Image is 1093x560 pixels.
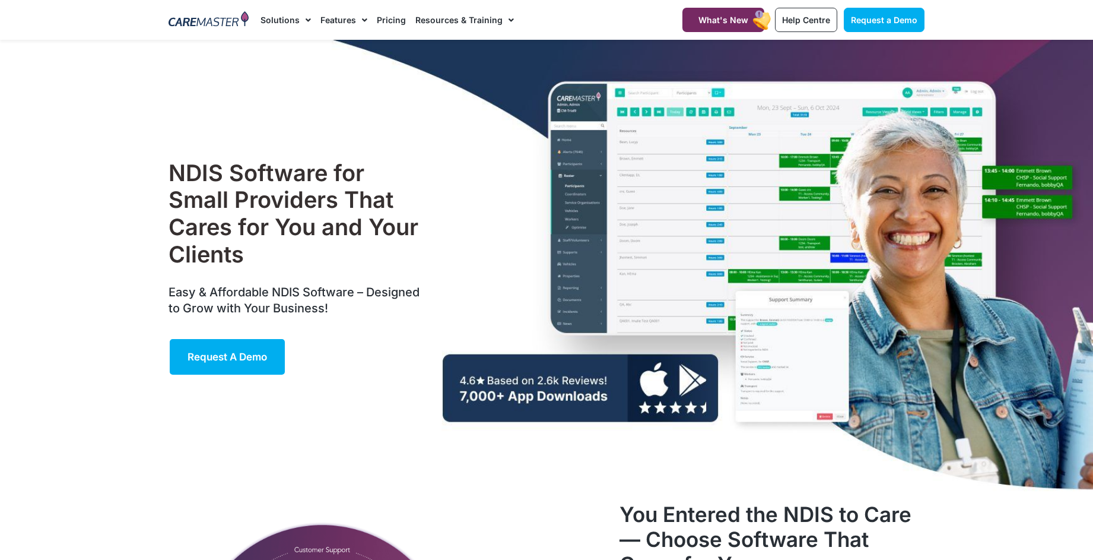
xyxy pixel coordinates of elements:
span: Help Centre [782,15,830,25]
a: Request a Demo [844,8,924,32]
h1: NDIS Software for Small Providers That Cares for You and Your Clients [169,160,425,268]
a: Help Centre [775,8,837,32]
a: What's New [682,8,764,32]
img: CareMaster Logo [169,11,249,29]
span: What's New [698,15,748,25]
span: Easy & Affordable NDIS Software – Designed to Grow with Your Business! [169,285,420,315]
a: Request a Demo [169,338,286,376]
span: Request a Demo [188,351,267,363]
span: Request a Demo [851,15,917,25]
